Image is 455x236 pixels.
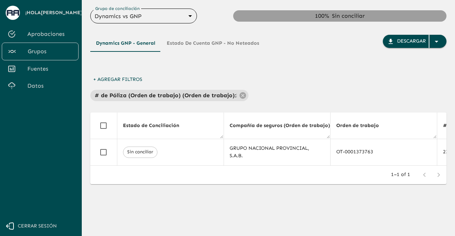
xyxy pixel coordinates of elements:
[27,65,73,73] span: Fuentes
[2,43,79,60] a: Grupos
[230,121,387,130] span: Compañía de seguros (Orden de trabajo) (Orden de trabajo)
[7,10,19,15] img: avatar
[336,121,388,130] span: Orden de trabajo
[2,77,79,94] a: Datos
[2,60,79,77] a: Fuentes
[397,37,426,46] div: Descargar
[95,5,140,11] label: Grupo de conciliación
[315,12,329,20] div: 100 %
[95,91,236,100] p: # de Póliza (Orden de trabajo) (Orden de trabajo) :
[90,35,161,52] button: Dynamics GNP - General
[25,9,84,17] span: ¡Hola [PERSON_NAME] !
[236,91,237,100] p: 585885
[391,171,410,178] p: 1–1 of 1
[27,82,73,90] span: Datos
[90,35,265,52] div: Tipos de Movimientos
[383,35,446,48] button: Descargar
[2,26,79,43] a: Aprobaciones
[161,35,265,52] button: Estado de Cuenta GNP - No Neteados
[230,145,325,159] div: GRUPO NACIONAL PROVINCIAL, S.A.B.
[123,149,157,155] span: Sin conciliar
[90,73,145,86] button: + Agregar Filtros
[27,30,73,38] span: Aprobaciones
[123,121,188,130] span: Estado de Conciliación
[90,11,197,21] div: Dynamics vs GNP
[28,47,73,56] span: Grupos
[332,12,365,20] div: Sin conciliar
[90,90,248,101] div: # de Póliza (Orden de trabajo) (Orden de trabajo):585885
[233,10,446,22] div: Sin conciliar: 100.00%
[18,222,57,231] span: Cerrar sesión
[336,148,431,155] div: OT-0001373763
